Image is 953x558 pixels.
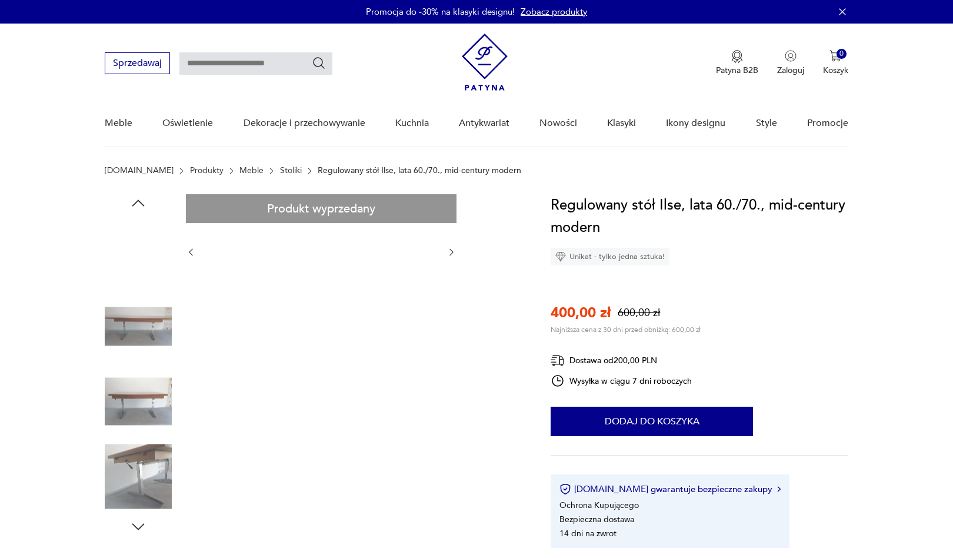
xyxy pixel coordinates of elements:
p: Regulowany stół Ilse, lata 60./70., mid-century modern [318,166,521,175]
p: 600,00 zł [618,305,660,320]
a: Ikony designu [666,101,725,146]
a: Style [756,101,777,146]
img: Ikona koszyka [829,50,841,62]
a: Sprzedawaj [105,60,170,68]
a: Zobacz produkty [521,6,587,18]
a: Klasyki [607,101,636,146]
button: Sprzedawaj [105,52,170,74]
button: Patyna B2B [716,50,758,76]
img: Patyna - sklep z meblami i dekoracjami vintage [462,34,508,91]
img: Ikona strzałki w prawo [777,486,781,492]
button: Szukaj [312,56,326,70]
li: Ochrona Kupującego [559,500,639,511]
div: Wysyłka w ciągu 7 dni roboczych [551,374,692,388]
img: Zdjęcie produktu Regulowany stół Ilse, lata 60./70., mid-century modern [208,194,435,308]
a: Meble [239,166,264,175]
li: Bezpieczna dostawa [559,514,634,525]
button: [DOMAIN_NAME] gwarantuje bezpieczne zakupy [559,483,780,495]
img: Zdjęcie produktu Regulowany stół Ilse, lata 60./70., mid-century modern [105,443,172,510]
div: Produkt wyprzedany [186,194,456,223]
a: Promocje [807,101,848,146]
a: Ikona medaluPatyna B2B [716,50,758,76]
div: Dostawa od 200,00 PLN [551,353,692,368]
a: Meble [105,101,132,146]
h1: Regulowany stół Ilse, lata 60./70., mid-century modern [551,194,848,239]
p: Koszyk [823,65,848,76]
a: Dekoracje i przechowywanie [244,101,365,146]
img: Ikona medalu [731,50,743,63]
img: Ikona dostawy [551,353,565,368]
a: Stoliki [280,166,302,175]
a: Antykwariat [459,101,509,146]
p: 400,00 zł [551,303,611,323]
button: Dodaj do koszyka [551,407,753,436]
a: [DOMAIN_NAME] [105,166,174,175]
p: Zaloguj [777,65,804,76]
li: 14 dni na zwrot [559,528,617,539]
p: Promocja do -30% na klasyki designu! [366,6,515,18]
div: 0 [837,49,847,59]
a: Nowości [539,101,577,146]
img: Zdjęcie produktu Regulowany stół Ilse, lata 60./70., mid-century modern [105,293,172,360]
img: Ikona certyfikatu [559,483,571,495]
div: Unikat - tylko jedna sztuka! [551,248,669,265]
a: Kuchnia [395,101,429,146]
img: Zdjęcie produktu Regulowany stół Ilse, lata 60./70., mid-century modern [105,368,172,435]
img: Zdjęcie produktu Regulowany stół Ilse, lata 60./70., mid-century modern [105,218,172,285]
p: Najniższa cena z 30 dni przed obniżką: 600,00 zł [551,325,701,334]
img: Ikonka użytkownika [785,50,797,62]
img: Ikona diamentu [555,251,566,262]
button: Zaloguj [777,50,804,76]
button: 0Koszyk [823,50,848,76]
a: Oświetlenie [162,101,213,146]
p: Patyna B2B [716,65,758,76]
a: Produkty [190,166,224,175]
